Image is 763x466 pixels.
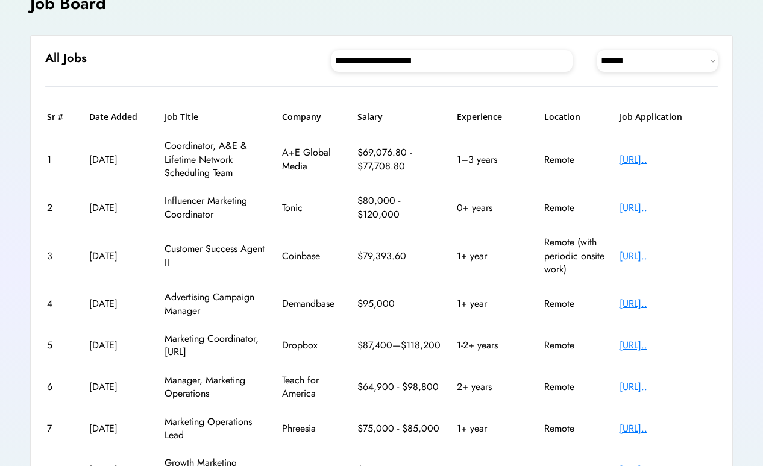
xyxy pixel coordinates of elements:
[89,153,149,166] div: [DATE]
[357,297,442,310] div: $95,000
[457,297,529,310] div: 1+ year
[282,111,342,123] h6: Company
[544,153,604,166] div: Remote
[165,415,267,442] div: Marketing Operations Lead
[89,250,149,263] div: [DATE]
[282,374,342,401] div: Teach for America
[620,422,716,435] div: [URL]..
[282,422,342,435] div: Phreesia
[357,194,442,221] div: $80,000 - $120,000
[457,380,529,394] div: 2+ years
[282,146,342,173] div: A+E Global Media
[620,297,716,310] div: [URL]..
[620,111,716,123] h6: Job Application
[47,111,74,123] h6: Sr #
[282,250,342,263] div: Coinbase
[457,250,529,263] div: 1+ year
[282,297,342,310] div: Demandbase
[544,201,604,215] div: Remote
[620,250,716,263] div: [URL]..
[544,111,604,123] h6: Location
[165,242,267,269] div: Customer Success Agent II
[89,297,149,310] div: [DATE]
[47,153,74,166] div: 1
[357,250,442,263] div: $79,393.60
[165,111,198,123] h6: Job Title
[47,380,74,394] div: 6
[544,339,604,352] div: Remote
[357,339,442,352] div: $87,400—$118,200
[89,111,149,123] h6: Date Added
[544,236,604,276] div: Remote (with periodic onsite work)
[165,194,267,221] div: Influencer Marketing Coordinator
[89,339,149,352] div: [DATE]
[620,380,716,394] div: [URL]..
[89,422,149,435] div: [DATE]
[165,139,267,180] div: Coordinator, A&E & Lifetime Network Scheduling Team
[457,111,529,123] h6: Experience
[45,50,87,67] h6: All Jobs
[165,291,267,318] div: Advertising Campaign Manager
[47,297,74,310] div: 4
[47,201,74,215] div: 2
[544,380,604,394] div: Remote
[457,339,529,352] div: 1-2+ years
[544,422,604,435] div: Remote
[47,422,74,435] div: 7
[89,201,149,215] div: [DATE]
[357,111,442,123] h6: Salary
[620,201,716,215] div: [URL]..
[357,422,442,435] div: $75,000 - $85,000
[544,297,604,310] div: Remote
[457,153,529,166] div: 1–3 years
[457,201,529,215] div: 0+ years
[47,339,74,352] div: 5
[357,380,442,394] div: $64,900 - $98,800
[165,332,267,359] div: Marketing Coordinator, [URL]
[357,146,442,173] div: $69,076.80 - $77,708.80
[165,374,267,401] div: Manager, Marketing Operations
[282,201,342,215] div: Tonic
[282,339,342,352] div: Dropbox
[457,422,529,435] div: 1+ year
[89,380,149,394] div: [DATE]
[620,339,716,352] div: [URL]..
[620,153,716,166] div: [URL]..
[47,250,74,263] div: 3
